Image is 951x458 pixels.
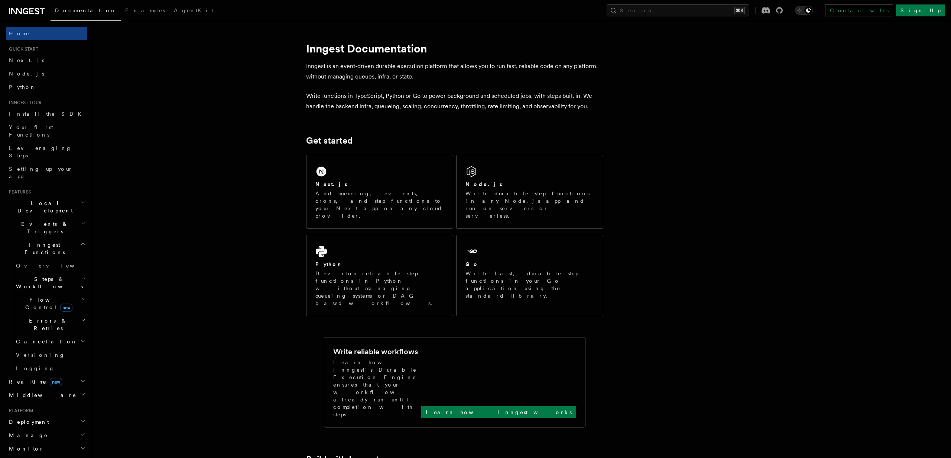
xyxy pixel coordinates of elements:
a: Your first Functions [6,121,87,141]
button: Deployment [6,415,87,429]
span: Cancellation [13,338,77,345]
a: Leveraging Steps [6,141,87,162]
a: GoWrite fast, durable step functions in your Go application using the standard library. [456,235,603,316]
p: Write functions in TypeScript, Python or Go to power background and scheduled jobs, with steps bu... [306,91,603,112]
p: Write durable step functions in any Node.js app and run on servers or serverless. [465,190,594,220]
span: Inngest Functions [6,241,80,256]
a: Next.jsAdd queueing, events, crons, and step functions to your Next app on any cloud provider. [306,155,453,229]
span: Errors & Retries [13,317,81,332]
a: Examples [121,2,169,20]
a: Next.js [6,54,87,67]
a: Node.jsWrite durable step functions in any Node.js app and run on servers or serverless. [456,155,603,229]
button: Events & Triggers [6,217,87,238]
span: Overview [16,263,92,269]
a: Overview [13,259,87,272]
span: Logging [16,365,55,371]
span: Monitor [6,445,44,452]
a: Contact sales [825,4,893,16]
h2: Next.js [315,180,347,188]
a: Documentation [51,2,121,21]
h2: Node.js [465,180,502,188]
kbd: ⌘K [734,7,745,14]
p: Learn how Inngest's Durable Execution Engine ensures that your workflow already run until complet... [333,359,421,418]
p: Add queueing, events, crons, and step functions to your Next app on any cloud provider. [315,190,444,220]
span: Install the SDK [9,111,86,117]
span: Documentation [55,7,116,13]
a: Get started [306,135,353,146]
span: new [50,378,62,386]
span: Flow Control [13,296,82,311]
a: Logging [13,362,87,375]
div: Inngest Functions [6,259,87,375]
a: Sign Up [896,4,945,16]
span: Steps & Workflows [13,275,83,290]
span: Python [9,84,36,90]
p: Write fast, durable step functions in your Go application using the standard library. [465,270,594,300]
span: Realtime [6,378,62,385]
p: Develop reliable step functions in Python without managing queueing systems or DAG based workflows. [315,270,444,307]
button: Search...⌘K [607,4,749,16]
p: Learn how Inngest works [426,409,572,416]
a: Versioning [13,348,87,362]
button: Errors & Retries [13,314,87,335]
span: Setting up your app [9,166,73,179]
span: AgentKit [174,7,213,13]
span: Home [9,30,30,37]
a: Node.js [6,67,87,80]
span: Inngest tour [6,100,42,106]
span: Node.js [9,71,44,77]
span: Leveraging Steps [9,145,72,158]
span: Manage [6,432,48,439]
button: Local Development [6,196,87,217]
span: Quick start [6,46,38,52]
a: Install the SDK [6,107,87,121]
button: Inngest Functions [6,238,87,259]
a: Home [6,27,87,40]
span: Examples [125,7,165,13]
button: Manage [6,429,87,442]
h2: Go [465,260,479,268]
span: Events & Triggers [6,220,81,235]
span: Versioning [16,352,65,358]
button: Flow Controlnew [13,293,87,314]
a: Python [6,80,87,94]
button: Realtimenew [6,375,87,388]
h2: Write reliable workflows [333,346,418,357]
a: PythonDevelop reliable step functions in Python without managing queueing systems or DAG based wo... [306,235,453,316]
span: Next.js [9,57,44,63]
span: Features [6,189,31,195]
h2: Python [315,260,343,268]
button: Cancellation [13,335,87,348]
button: Toggle dark mode [795,6,813,15]
h1: Inngest Documentation [306,42,603,55]
button: Middleware [6,388,87,402]
a: Setting up your app [6,162,87,183]
span: Your first Functions [9,124,53,138]
span: Local Development [6,199,81,214]
span: Middleware [6,391,77,399]
button: Monitor [6,442,87,455]
span: Deployment [6,418,49,426]
span: new [60,304,72,312]
p: Inngest is an event-driven durable execution platform that allows you to run fast, reliable code ... [306,61,603,82]
a: AgentKit [169,2,218,20]
button: Steps & Workflows [13,272,87,293]
a: Learn how Inngest works [421,406,576,418]
span: Platform [6,408,33,414]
